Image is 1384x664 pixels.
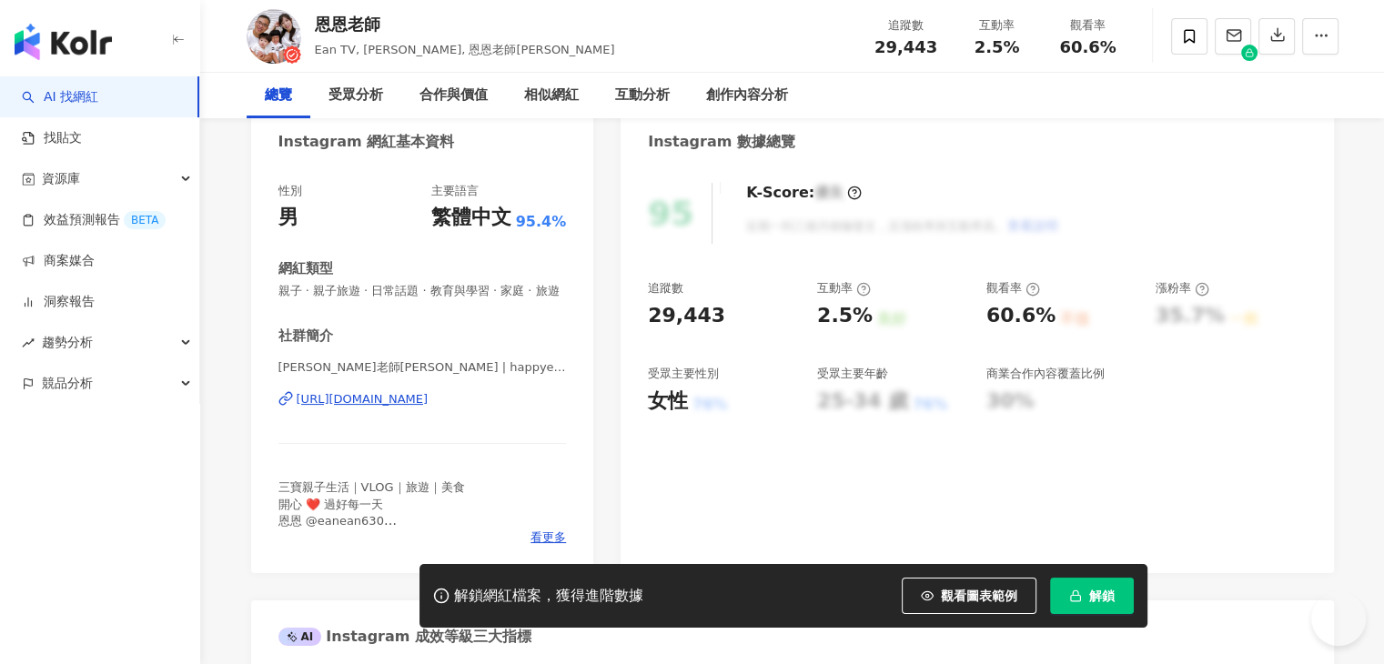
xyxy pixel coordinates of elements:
[22,252,95,270] a: 商案媒合
[975,38,1020,56] span: 2.5%
[419,85,488,106] div: 合作與價值
[278,132,455,152] div: Instagram 網紅基本資料
[22,337,35,349] span: rise
[22,293,95,311] a: 洞察報告
[1054,16,1123,35] div: 觀看率
[986,280,1040,297] div: 觀看率
[431,204,511,232] div: 繁體中文
[15,24,112,60] img: logo
[648,132,795,152] div: Instagram 數據總覽
[278,627,531,647] div: Instagram 成效等級三大指標
[746,183,862,203] div: K-Score :
[524,85,579,106] div: 相似網紅
[278,283,567,299] span: 親子 · 親子旅遊 · 日常話題 · 教育與學習 · 家庭 · 旅遊
[315,43,615,56] span: Ean TV, [PERSON_NAME], 恩恩老師[PERSON_NAME]
[297,391,429,407] div: [URL][DOMAIN_NAME]
[278,391,567,407] a: [URL][DOMAIN_NAME]
[986,366,1105,382] div: 商業合作內容覆蓋比例
[986,302,1056,330] div: 60.6%
[615,85,670,106] div: 互動分析
[1050,578,1134,614] button: 解鎖
[278,259,333,278] div: 網紅類型
[278,183,302,199] div: 性別
[648,387,688,416] div: 女性
[278,204,298,232] div: 男
[431,183,479,199] div: 主要語言
[22,211,166,229] a: 效益預測報告BETA
[516,212,567,232] span: 95.4%
[648,302,725,330] div: 29,443
[706,85,788,106] div: 創作內容分析
[42,158,80,199] span: 資源庫
[22,129,82,147] a: 找貼文
[817,366,888,382] div: 受眾主要年齡
[247,9,301,64] img: KOL Avatar
[22,88,98,106] a: searchAI 找網紅
[454,587,643,606] div: 解鎖網紅檔案，獲得進階數據
[1156,280,1209,297] div: 漲粉率
[328,85,383,106] div: 受眾分析
[1059,38,1116,56] span: 60.6%
[42,363,93,404] span: 競品分析
[278,480,544,609] span: 三寶親子生活｜VLOG｜旅遊｜美食 開心 ❤️ 過好每一天 恩恩 @eanean630 安安 @cuteann0115 均均 @jyun.jyun1103 [PERSON_NAME] @june...
[817,280,871,297] div: 互動率
[265,85,292,106] div: 總覽
[963,16,1032,35] div: 互動率
[42,322,93,363] span: 趨勢分析
[941,589,1017,603] span: 觀看圖表範例
[278,359,567,376] span: [PERSON_NAME]老師[PERSON_NAME] | happyeantv
[278,628,322,646] div: AI
[530,529,566,546] span: 看更多
[315,13,615,35] div: 恩恩老師
[874,37,937,56] span: 29,443
[1089,589,1115,603] span: 解鎖
[902,578,1036,614] button: 觀看圖表範例
[648,366,719,382] div: 受眾主要性別
[872,16,941,35] div: 追蹤數
[278,327,333,346] div: 社群簡介
[817,302,873,330] div: 2.5%
[648,280,683,297] div: 追蹤數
